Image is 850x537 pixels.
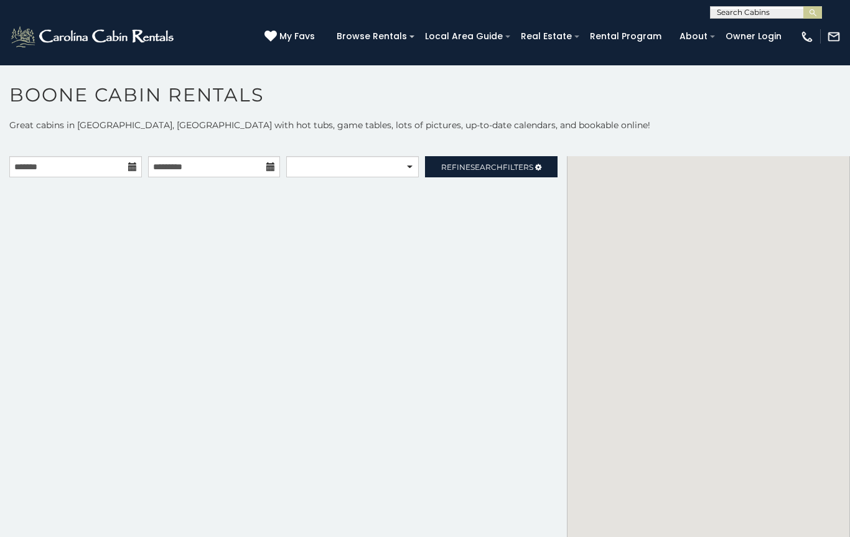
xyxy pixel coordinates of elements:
a: Owner Login [719,27,788,46]
a: RefineSearchFilters [425,156,558,177]
img: phone-regular-white.png [800,30,814,44]
span: Refine Filters [441,162,533,172]
a: Local Area Guide [419,27,509,46]
span: My Favs [279,30,315,43]
a: Rental Program [584,27,668,46]
span: Search [470,162,503,172]
img: White-1-2.png [9,24,177,49]
a: Real Estate [515,27,578,46]
img: mail-regular-white.png [827,30,841,44]
a: My Favs [264,30,318,44]
a: About [673,27,714,46]
a: Browse Rentals [330,27,413,46]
